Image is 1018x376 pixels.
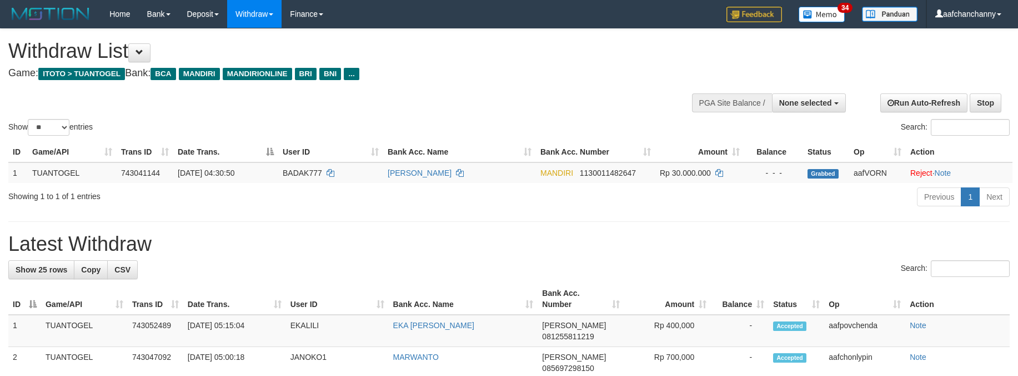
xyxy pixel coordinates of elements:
[179,68,220,80] span: MANDIRI
[906,162,1012,183] td: ·
[8,40,668,62] h1: Withdraw List
[849,162,906,183] td: aafVORN
[931,260,1010,277] input: Search:
[16,265,67,274] span: Show 25 rows
[540,169,573,177] span: MANDIRI
[117,142,173,162] th: Trans ID: activate to sort column ascending
[906,142,1012,162] th: Action
[151,68,175,80] span: BCA
[726,7,782,22] img: Feedback.jpg
[655,142,744,162] th: Amount: activate to sort column ascending
[173,142,278,162] th: Date Trans.: activate to sort column descending
[383,142,536,162] th: Bank Acc. Name: activate to sort column ascending
[803,142,849,162] th: Status
[808,169,839,179] span: Grabbed
[8,186,416,202] div: Showing 1 to 1 of 1 entries
[542,332,594,341] span: Copy 081255811219 to clipboard
[114,265,131,274] span: CSV
[961,187,980,206] a: 1
[901,260,1010,277] label: Search:
[910,169,932,177] a: Reject
[393,321,474,330] a: EKA [PERSON_NAME]
[799,7,845,22] img: Button%20Memo.svg
[536,142,655,162] th: Bank Acc. Number: activate to sort column ascending
[749,167,799,179] div: - - -
[8,283,41,315] th: ID: activate to sort column descending
[773,321,806,331] span: Accepted
[41,315,128,347] td: TUANTOGEL
[286,283,389,315] th: User ID: activate to sort column ascending
[970,93,1001,112] a: Stop
[692,93,772,112] div: PGA Site Balance /
[779,98,832,107] span: None selected
[8,162,28,183] td: 1
[183,283,286,315] th: Date Trans.: activate to sort column ascending
[711,283,769,315] th: Balance: activate to sort column ascending
[107,260,138,279] a: CSV
[81,265,101,274] span: Copy
[8,315,41,347] td: 1
[283,169,322,177] span: BADAK777
[849,142,906,162] th: Op: activate to sort column ascending
[910,353,926,362] a: Note
[542,321,606,330] span: [PERSON_NAME]
[8,6,93,22] img: MOTION_logo.png
[28,142,117,162] th: Game/API: activate to sort column ascending
[8,68,668,79] h4: Game: Bank:
[905,283,1010,315] th: Action
[8,233,1010,255] h1: Latest Withdraw
[660,169,711,177] span: Rp 30.000.000
[624,315,711,347] td: Rp 400,000
[979,187,1010,206] a: Next
[538,283,624,315] th: Bank Acc. Number: activate to sort column ascending
[8,119,93,136] label: Show entries
[744,142,803,162] th: Balance
[286,315,389,347] td: EKALILI
[931,119,1010,136] input: Search:
[824,283,905,315] th: Op: activate to sort column ascending
[121,169,160,177] span: 743041144
[393,353,439,362] a: MARWANTO
[935,169,951,177] a: Note
[28,162,117,183] td: TUANTOGEL
[580,169,636,177] span: Copy 1130011482647 to clipboard
[901,119,1010,136] label: Search:
[772,93,846,112] button: None selected
[41,283,128,315] th: Game/API: activate to sort column ascending
[319,68,341,80] span: BNI
[769,283,824,315] th: Status: activate to sort column ascending
[128,315,183,347] td: 743052489
[824,315,905,347] td: aafpovchenda
[389,283,538,315] th: Bank Acc. Name: activate to sort column ascending
[128,283,183,315] th: Trans ID: activate to sort column ascending
[542,364,594,373] span: Copy 085697298150 to clipboard
[542,353,606,362] span: [PERSON_NAME]
[880,93,967,112] a: Run Auto-Refresh
[624,283,711,315] th: Amount: activate to sort column ascending
[910,321,926,330] a: Note
[278,142,383,162] th: User ID: activate to sort column ascending
[178,169,234,177] span: [DATE] 04:30:50
[38,68,125,80] span: ITOTO > TUANTOGEL
[862,7,917,22] img: panduan.png
[388,169,452,177] a: [PERSON_NAME]
[838,3,852,13] span: 34
[8,142,28,162] th: ID
[917,187,961,206] a: Previous
[183,315,286,347] td: [DATE] 05:15:04
[711,315,769,347] td: -
[295,68,317,80] span: BRI
[8,260,74,279] a: Show 25 rows
[74,260,108,279] a: Copy
[223,68,292,80] span: MANDIRIONLINE
[344,68,359,80] span: ...
[28,119,69,136] select: Showentries
[773,353,806,363] span: Accepted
